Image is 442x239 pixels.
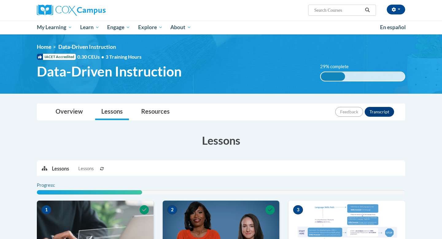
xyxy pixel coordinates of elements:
p: Lessons [52,165,69,172]
a: Explore [134,20,167,34]
a: Lessons [95,104,129,120]
span: Engage [107,24,130,31]
span: Lessons [78,165,94,172]
div: Main menu [28,20,414,34]
button: Account Settings [387,5,405,14]
button: Feedback [335,107,363,117]
span: En español [380,24,406,30]
span: 3 Training Hours [106,54,142,60]
span: Learn [80,24,99,31]
a: Learn [76,20,103,34]
a: Cox Campus [37,5,153,16]
label: Progress: [37,182,72,189]
a: Resources [135,104,176,120]
label: 29% complete [320,63,355,70]
div: 29% complete [321,72,345,81]
span: My Learning [37,24,72,31]
input: Search Courses [314,6,363,14]
span: About [170,24,191,31]
h3: Lessons [37,133,405,148]
span: Data-Driven Instruction [58,44,116,50]
button: Transcript [365,107,394,117]
span: • [101,54,104,60]
span: 0.30 CEUs [77,53,106,60]
a: Home [37,44,51,50]
button: Search [363,6,372,14]
span: 2 [167,205,177,214]
span: 3 [293,205,303,214]
a: Overview [49,104,89,120]
a: En español [376,21,410,34]
a: About [167,20,196,34]
span: Explore [138,24,163,31]
span: IACET Accredited [37,54,76,60]
a: Engage [103,20,134,34]
img: Cox Campus [37,5,106,16]
a: My Learning [33,20,76,34]
span: Data-Driven Instruction [37,63,182,80]
span: 1 [41,205,51,214]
